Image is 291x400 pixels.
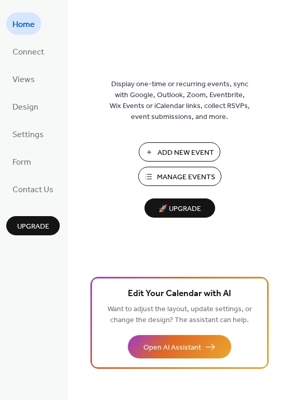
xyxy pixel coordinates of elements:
[6,40,50,62] a: Connect
[6,216,60,235] button: Upgrade
[138,167,221,186] button: Manage Events
[151,202,209,216] span: 🚀 Upgrade
[17,221,49,232] span: Upgrade
[12,72,35,88] span: Views
[6,123,50,145] a: Settings
[12,17,35,33] span: Home
[6,68,41,90] a: Views
[6,12,41,35] a: Home
[139,142,220,162] button: Add New Event
[12,154,31,170] span: Form
[108,302,252,327] span: Want to adjust the layout, update settings, or change the design? The assistant can help.
[12,99,38,115] span: Design
[143,342,201,353] span: Open AI Assistant
[12,127,44,143] span: Settings
[157,172,215,183] span: Manage Events
[12,182,54,198] span: Contact Us
[128,335,231,358] button: Open AI Assistant
[157,148,214,158] span: Add New Event
[6,178,60,200] a: Contact Us
[128,287,231,301] span: Edit Your Calendar with AI
[110,79,250,123] span: Display one-time or recurring events, sync with Google, Outlook, Zoom, Eventbrite, Wix Events or ...
[6,95,45,117] a: Design
[144,198,215,218] button: 🚀 Upgrade
[12,44,44,60] span: Connect
[6,150,37,172] a: Form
